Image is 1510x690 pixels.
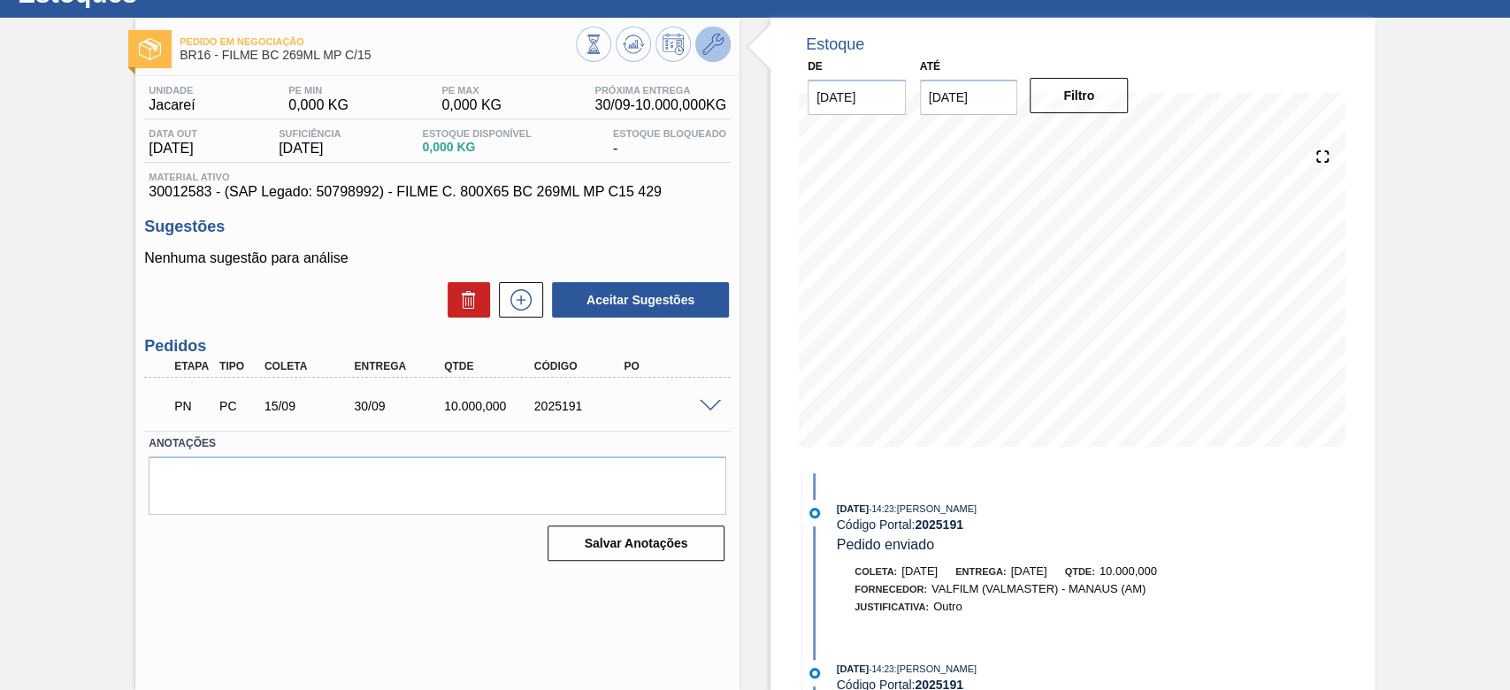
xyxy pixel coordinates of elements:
[543,280,731,319] div: Aceitar Sugestões
[855,602,929,612] span: Justificativa:
[149,184,726,200] span: 30012583 - (SAP Legado: 50798992) - FILME C. 800X65 BC 269ML MP C15 429
[180,49,576,62] span: BR16 - FILME BC 269ML MP C/15
[552,282,729,318] button: Aceitar Sugestões
[1010,564,1046,578] span: [DATE]
[441,97,502,113] span: 0,000 KG
[439,282,490,318] div: Excluir Sugestões
[920,60,940,73] label: Até
[180,36,576,47] span: Pedido em Negociação
[837,537,934,552] span: Pedido enviado
[616,27,651,62] button: Atualizar Gráfico
[530,399,630,413] div: 2025191
[139,38,161,60] img: Ícone
[144,218,731,236] h3: Sugestões
[440,399,540,413] div: 10.000,000
[441,85,502,96] span: PE MAX
[170,387,216,425] div: Pedido em Negociação
[613,128,726,139] span: Estoque Bloqueado
[837,503,869,514] span: [DATE]
[215,360,261,372] div: Tipo
[619,360,719,372] div: PO
[1064,566,1094,577] span: Qtde:
[609,128,731,157] div: -
[576,27,611,62] button: Visão Geral dos Estoques
[869,504,893,514] span: - 14:23
[809,668,820,678] img: atual
[149,141,197,157] span: [DATE]
[260,399,360,413] div: 15/09/2025
[490,282,543,318] div: Nova sugestão
[279,141,341,157] span: [DATE]
[260,360,360,372] div: Coleta
[174,399,211,413] p: PN
[837,663,869,674] span: [DATE]
[144,250,731,266] p: Nenhuma sugestão para análise
[422,128,531,139] span: Estoque Disponível
[837,517,1257,532] div: Código Portal:
[149,85,195,96] span: Unidade
[915,517,963,532] strong: 2025191
[855,584,927,594] span: Fornecedor:
[288,97,349,113] span: 0,000 KG
[170,360,216,372] div: Etapa
[349,399,449,413] div: 30/09/2025
[893,663,977,674] span: : [PERSON_NAME]
[1100,564,1157,578] span: 10.000,000
[594,85,726,96] span: Próxima Entrega
[215,399,261,413] div: Pedido de Compra
[855,566,897,577] span: Coleta:
[920,80,1018,115] input: dd/mm/yyyy
[530,360,630,372] div: Código
[149,128,197,139] span: Data out
[144,337,731,356] h3: Pedidos
[440,360,540,372] div: Qtde
[808,80,906,115] input: dd/mm/yyyy
[349,360,449,372] div: Entrega
[933,600,962,613] span: Outro
[806,35,864,54] div: Estoque
[695,27,731,62] button: Ir ao Master Data / Geral
[809,508,820,518] img: atual
[1030,78,1128,113] button: Filtro
[955,566,1006,577] span: Entrega:
[422,141,531,154] span: 0,000 KG
[288,85,349,96] span: PE MIN
[279,128,341,139] span: Suficiência
[149,97,195,113] span: Jacareí
[594,97,726,113] span: 30/09 - 10.000,000 KG
[149,431,726,456] label: Anotações
[548,525,724,561] button: Salvar Anotações
[808,60,823,73] label: De
[655,27,691,62] button: Programar Estoque
[931,582,1146,595] span: VALFILM (VALMASTER) - MANAUS (AM)
[869,664,893,674] span: - 14:23
[901,564,938,578] span: [DATE]
[149,172,726,182] span: Material ativo
[893,503,977,514] span: : [PERSON_NAME]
